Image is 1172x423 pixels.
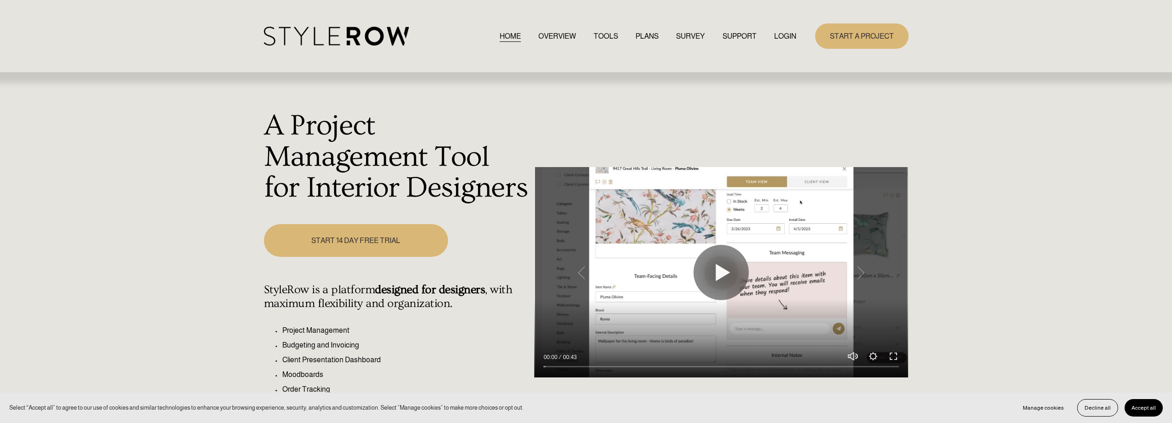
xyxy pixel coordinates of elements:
p: Order Tracking [282,384,530,395]
button: Decline all [1077,399,1118,417]
p: Project Management [282,325,530,336]
span: Manage cookies [1023,405,1064,411]
a: PLANS [636,30,659,42]
span: SUPPORT [723,31,757,42]
a: TOOLS [594,30,618,42]
button: Manage cookies [1016,399,1071,417]
img: StyleRow [264,27,409,46]
h4: StyleRow is a platform , with maximum flexibility and organization. [264,283,530,311]
span: Accept all [1131,405,1156,411]
a: LOGIN [774,30,796,42]
h1: A Project Management Tool for Interior Designers [264,110,530,204]
p: Moodboards [282,369,530,380]
a: OVERVIEW [538,30,576,42]
div: Current time [543,353,560,362]
span: Decline all [1085,405,1111,411]
input: Seek [543,363,899,370]
strong: designed for designers [375,283,485,296]
a: folder dropdown [723,30,757,42]
p: Client Presentation Dashboard [282,354,530,365]
button: Accept all [1125,399,1163,417]
a: START A PROJECT [815,23,909,49]
button: Play [694,245,749,300]
div: Duration [560,353,579,362]
a: SURVEY [676,30,705,42]
p: Budgeting and Invoicing [282,340,530,351]
a: START 14 DAY FREE TRIAL [264,224,448,257]
p: Select “Accept all” to agree to our use of cookies and similar technologies to enhance your brows... [9,403,524,412]
a: HOME [500,30,521,42]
